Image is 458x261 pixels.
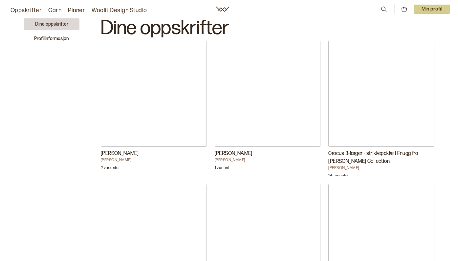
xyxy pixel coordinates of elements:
img: Camilla PihlCrocus 3-farger - strikkepakke i Fnugg fra Camilla Pihl Collection [328,41,434,147]
button: User dropdown [414,5,450,14]
a: Mina genser [215,41,321,176]
h3: [PERSON_NAME] [101,150,207,158]
img: Iselin HafseldMina genser [215,41,321,147]
h3: Crocus 3-farger - strikkepakke i Fnugg fra [PERSON_NAME] Collection [328,150,434,165]
img: Stine Erikstad Simone Sweater [101,41,207,147]
h3: [PERSON_NAME] [215,150,321,158]
p: Min profil [414,5,450,14]
a: Oppskrifter [11,6,42,15]
a: Pinner [68,6,85,15]
a: Simone Sweater [101,41,207,176]
button: Dine oppskrifter [24,18,79,30]
a: Woolit [216,7,229,12]
button: Profilinformasjon [24,33,79,45]
h1: Dine oppskrifter [101,18,434,38]
p: 2 varianter [101,165,120,172]
p: 1 variant [215,165,229,172]
h4: [PERSON_NAME] [328,165,434,171]
h4: [PERSON_NAME] [101,158,207,163]
p: 14 varianter [328,173,349,180]
a: Garn [48,6,61,15]
h4: [PERSON_NAME] [215,158,321,163]
a: Crocus 3-farger - strikkepakke i Fnugg fra Camilla Pihl Collection [328,41,434,176]
a: Woolit Design Studio [92,6,147,15]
